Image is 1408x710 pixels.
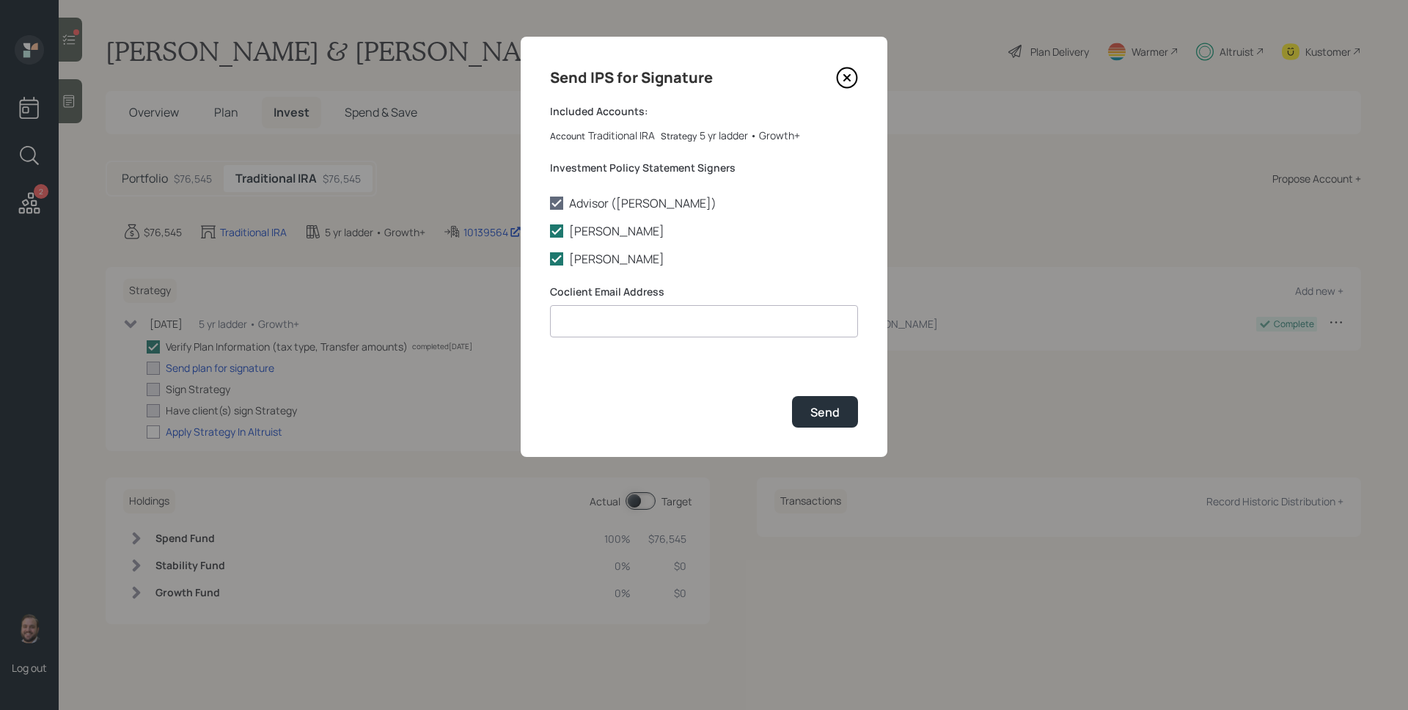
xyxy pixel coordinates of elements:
label: Coclient Email Address [550,285,858,299]
label: [PERSON_NAME] [550,251,858,267]
button: Send [792,396,858,428]
label: [PERSON_NAME] [550,223,858,239]
div: Traditional IRA [588,128,655,143]
div: 5 yr ladder • Growth+ [700,128,800,143]
label: Account [550,131,585,143]
label: Advisor ([PERSON_NAME]) [550,195,858,211]
div: Send [810,404,840,420]
label: Investment Policy Statement Signers [550,161,858,175]
h4: Send IPS for Signature [550,66,713,89]
label: Strategy [661,131,697,143]
label: Included Accounts: [550,104,858,119]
